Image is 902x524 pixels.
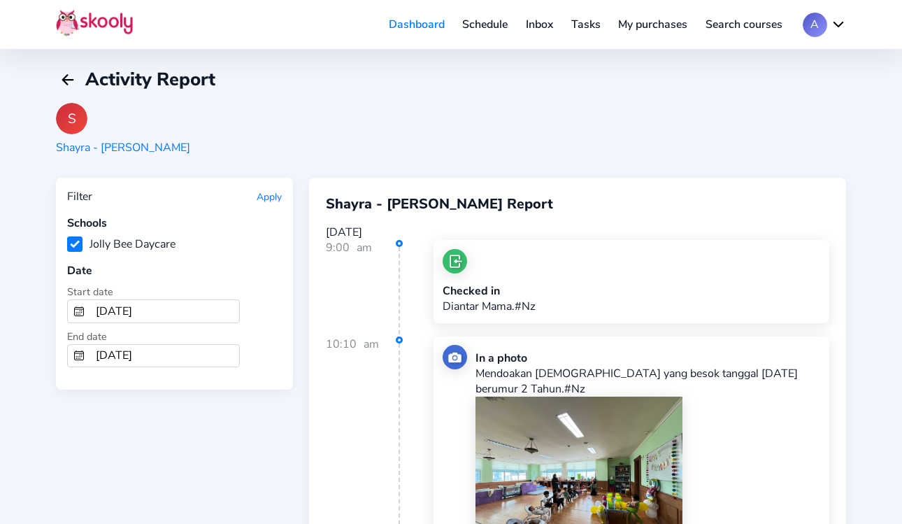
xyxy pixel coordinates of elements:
[475,350,820,366] div: In a photo
[443,283,536,299] div: Checked in
[609,13,696,36] a: My purchases
[454,13,517,36] a: Schedule
[73,306,85,317] ion-icon: calendar outline
[696,13,792,36] a: Search courses
[326,225,829,240] div: [DATE]
[326,240,400,334] div: 9:00
[443,249,467,274] img: checkin.jpg
[85,67,215,92] span: Activity Report
[56,140,190,155] div: Shayra - [PERSON_NAME]
[443,345,467,369] img: photo.jpg
[67,330,107,344] span: End date
[67,215,282,231] div: Schools
[803,13,846,37] button: Achevron down outline
[90,345,239,367] input: To Date
[56,68,80,92] button: arrow back outline
[73,350,85,361] ion-icon: calendar outline
[562,13,610,36] a: Tasks
[68,345,90,367] button: calendar outline
[443,299,536,314] p: Diantar Mama.#Nz
[68,300,90,323] button: calendar outline
[67,285,113,299] span: Start date
[257,190,282,204] button: Apply
[90,300,239,323] input: From Date
[56,9,133,36] img: Skooly
[357,240,372,334] div: am
[56,103,87,134] div: S
[67,236,176,252] label: Jolly Bee Daycare
[517,13,562,36] a: Inbox
[59,71,76,88] ion-icon: arrow back outline
[380,13,454,36] a: Dashboard
[326,194,553,213] span: Shayra - [PERSON_NAME] Report
[475,366,820,397] p: Mendoakan [DEMOGRAPHIC_DATA] yang besok tanggal [DATE] berumur 2 Tahun.#Nz
[67,189,92,204] div: Filter
[67,263,282,278] div: Date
